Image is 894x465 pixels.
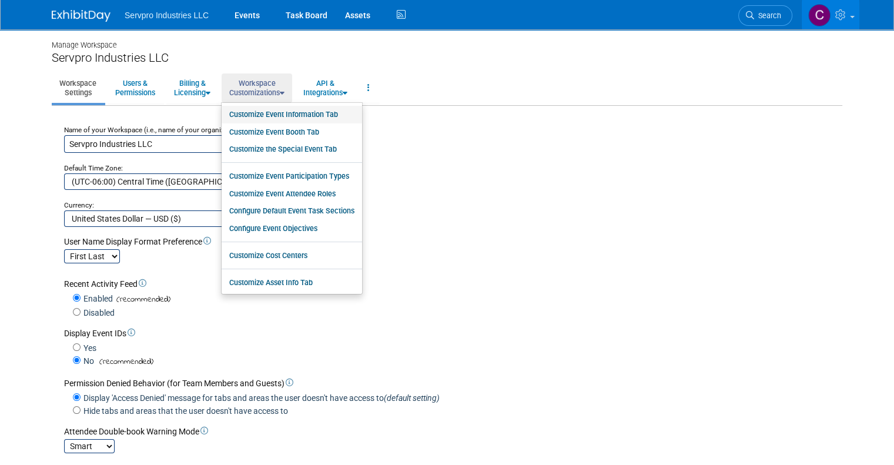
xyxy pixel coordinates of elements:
a: Customize Event Booth Tab [222,123,362,141]
div: User Name Display Format Preference [64,236,839,247]
small: Currency: [64,201,94,209]
a: Customize the Special Event Tab [222,140,362,158]
a: Configure Event Objectives [222,220,362,237]
a: API &Integrations [296,73,355,102]
div: Attendee Double-book Warning Mode [64,426,839,437]
div: Permission Denied Behavior (for Team Members and Guests) [64,377,839,389]
label: Disabled [81,307,115,319]
small: Default Time Zone: [64,164,123,172]
a: Customize Cost Centers [222,247,362,265]
input: Name of your organization [64,135,329,153]
div: Servpro Industries LLC [52,51,842,65]
a: Customize Event Attendee Roles [222,185,362,203]
a: Customize Asset Info Tab [222,274,362,292]
label: Yes [81,342,96,354]
a: Customize Event Participation Types [222,168,362,185]
label: No [81,355,94,367]
label: Enabled [81,293,113,305]
img: ExhibitDay [52,10,111,22]
div: Manage Workspace [52,29,842,51]
label: Display 'Access Denied' message for tabs and areas the user doesn't have access to [81,392,440,404]
a: WorkspaceSettings [52,73,104,102]
i: (default setting) [384,393,440,403]
div: Display Event IDs [64,327,839,339]
label: Hide tabs and areas that the user doesn't have access to [81,405,288,417]
a: Customize Event Information Tab [222,106,362,123]
a: Billing &Licensing [166,73,218,102]
a: WorkspaceCustomizations [222,73,292,102]
a: Configure Default Event Task Sections [222,202,362,220]
a: Search [738,5,792,26]
span: (recommended) [96,356,153,368]
img: Chris Chassagneux [808,4,831,26]
small: Name of your Workspace (i.e., name of your organization or your division): [64,126,295,134]
span: Servpro Industries LLC [125,11,209,20]
div: Recent Activity Feed [64,278,839,290]
span: (recommended) [113,293,170,306]
a: Users &Permissions [108,73,163,102]
span: Search [754,11,781,20]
